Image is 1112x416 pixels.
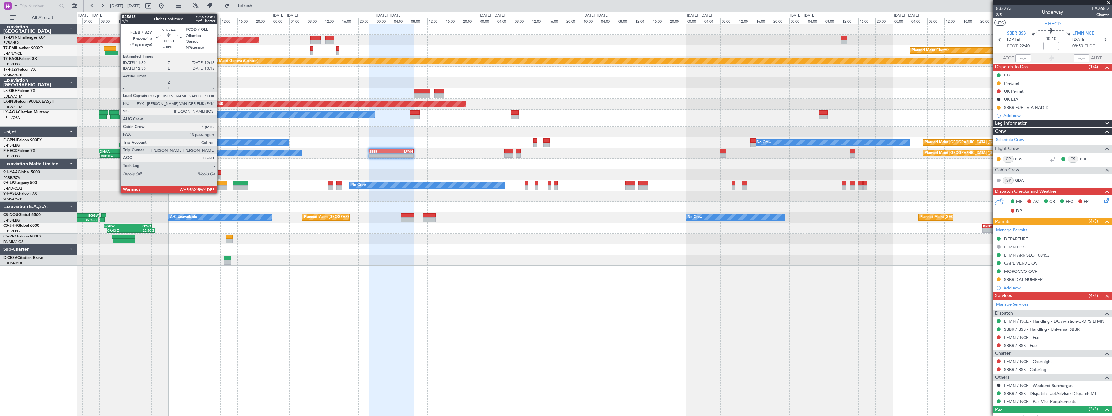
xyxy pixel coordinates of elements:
[82,18,99,24] div: 04:00
[170,213,197,222] div: A/C Unavailable
[807,18,824,24] div: 04:00
[1004,391,1097,396] a: SBBR / BSB - Dispatch - JetAdvisor Dispatch MT
[1004,399,1076,404] a: LFMN / NCE - Pax Visa Requirements
[996,301,1028,308] a: Manage Services
[757,138,771,147] div: No Crew
[3,89,35,93] a: LX-GBHFalcon 7X
[369,149,391,153] div: SBBR
[920,213,1022,222] div: Planned Maint [GEOGRAPHIC_DATA] ([GEOGRAPHIC_DATA])
[983,228,1004,232] div: -
[996,137,1024,143] a: Schedule Crew
[1084,43,1095,50] span: ELDT
[996,227,1027,234] a: Manage Permits
[107,228,131,232] div: 09:43 Z
[983,224,1004,228] div: KRNO
[1072,43,1083,50] span: 08:50
[1004,277,1043,282] div: SBBR DAT NUMBER
[445,18,462,24] div: 16:00
[910,18,927,24] div: 04:00
[3,94,22,99] a: EDLW/DTM
[78,214,99,217] div: EGGW
[686,18,703,24] div: 00:00
[186,18,203,24] div: 04:00
[617,18,634,24] div: 08:00
[1089,5,1109,12] span: LEA265D
[307,18,324,24] div: 08:00
[583,18,600,24] div: 00:00
[1084,199,1089,205] span: FP
[20,1,57,11] input: Trip Number
[875,18,893,24] div: 20:00
[584,13,608,18] div: [DATE] - [DATE]
[1015,156,1030,162] a: PBS
[1015,178,1030,183] a: GDA
[669,18,686,24] div: 20:00
[1004,244,1026,250] div: LFMN LDG
[995,218,1010,225] span: Permits
[1068,156,1078,163] div: CS
[3,138,42,142] a: F-GPNJFalcon 900EX
[995,350,1011,357] span: Charter
[221,1,260,11] button: Refresh
[3,229,20,234] a: LFPB/LBG
[376,18,393,24] div: 00:00
[393,18,410,24] div: 04:00
[3,73,22,77] a: WMSA/SZB
[1003,113,1109,118] div: Add new
[110,3,141,9] span: [DATE] - [DATE]
[893,18,910,24] div: 00:00
[1004,359,1052,364] a: LFMN / NCE - Overnight
[996,12,1012,17] span: 2/5
[3,100,16,104] span: LX-INB
[351,180,366,190] div: No Crew
[1004,80,1019,86] div: Prebrief
[3,170,18,174] span: 9H-YAA
[3,175,20,180] a: FCBB/BZV
[3,68,36,72] a: T7-PJ29Falcon 7X
[720,18,737,24] div: 08:00
[994,20,1006,26] button: UTC
[131,228,154,232] div: 20:50 Z
[272,18,289,24] div: 00:00
[149,148,164,158] div: No Crew
[1016,199,1022,205] span: MF
[3,51,22,56] a: LFMN/NCE
[996,5,1012,12] span: 535273
[1066,199,1073,205] span: FFC
[3,170,40,174] a: 9H-YAAGlobal 5000
[1004,327,1080,332] a: SBBR / BSB - Handling - Universal SBBR
[391,154,413,157] div: -
[170,110,200,120] div: No Crew Sabadell
[1004,383,1073,388] a: LFMN / NCE - Weekend Surcharges
[1004,97,1018,102] div: UK ETA
[101,154,118,157] div: 08:16 Z
[134,18,151,24] div: 16:00
[3,143,20,148] a: LFPB/LBG
[3,46,43,50] a: T7-EMIHawker 900XP
[755,18,772,24] div: 16:00
[824,18,841,24] div: 08:00
[1072,37,1086,43] span: [DATE]
[1019,43,1030,50] span: 22:40
[136,138,151,147] div: No Crew
[3,40,19,45] a: EVRA/RIX
[480,13,505,18] div: [DATE] - [DATE]
[634,18,651,24] div: 12:00
[1004,269,1037,274] div: MOROCCO OVF
[1007,43,1018,50] span: ETOT
[995,188,1057,195] span: Dispatch Checks and Weather
[462,18,479,24] div: 20:00
[117,18,134,24] div: 12:00
[289,18,307,24] div: 04:00
[273,13,298,18] div: [DATE] - [DATE]
[925,148,1027,158] div: Planned Maint [GEOGRAPHIC_DATA] ([GEOGRAPHIC_DATA])
[3,100,54,104] a: LX-INBFalcon 900EX EASy II
[479,18,496,24] div: 00:00
[1004,318,1104,324] a: LFMN / NCE - Handling - DC Aviation-G-OPS LFMN
[1007,37,1020,43] span: [DATE]
[3,239,23,244] a: DNMM/LOS
[205,56,258,66] div: Planned Maint Geneva (Cointrin)
[3,197,22,202] a: WMSA/SZB
[688,213,702,222] div: No Crew
[3,218,20,223] a: LFPB/LBG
